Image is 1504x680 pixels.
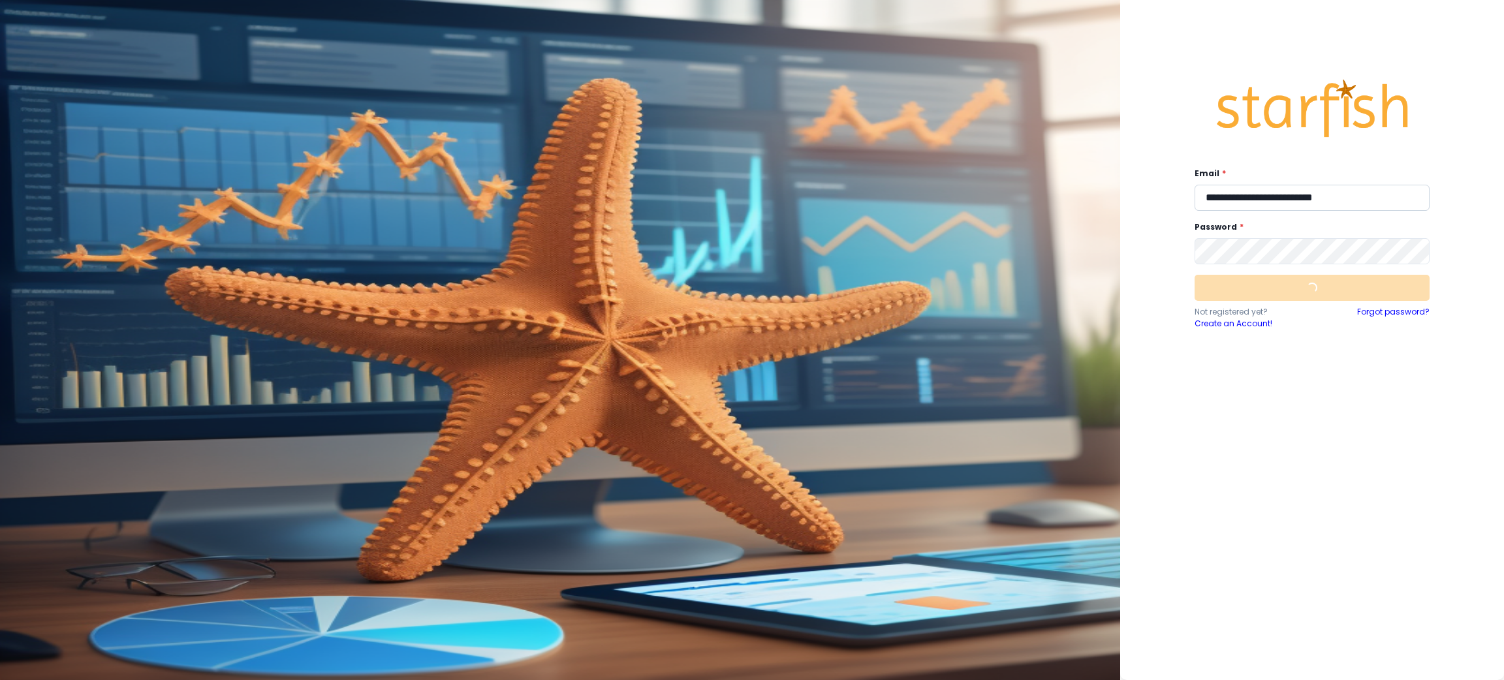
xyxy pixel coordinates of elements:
img: Logo.42cb71d561138c82c4ab.png [1214,67,1410,149]
p: Not registered yet? [1195,306,1312,318]
a: Forgot password? [1357,306,1430,330]
label: Email [1195,168,1422,179]
a: Create an Account! [1195,318,1312,330]
label: Password [1195,221,1422,233]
